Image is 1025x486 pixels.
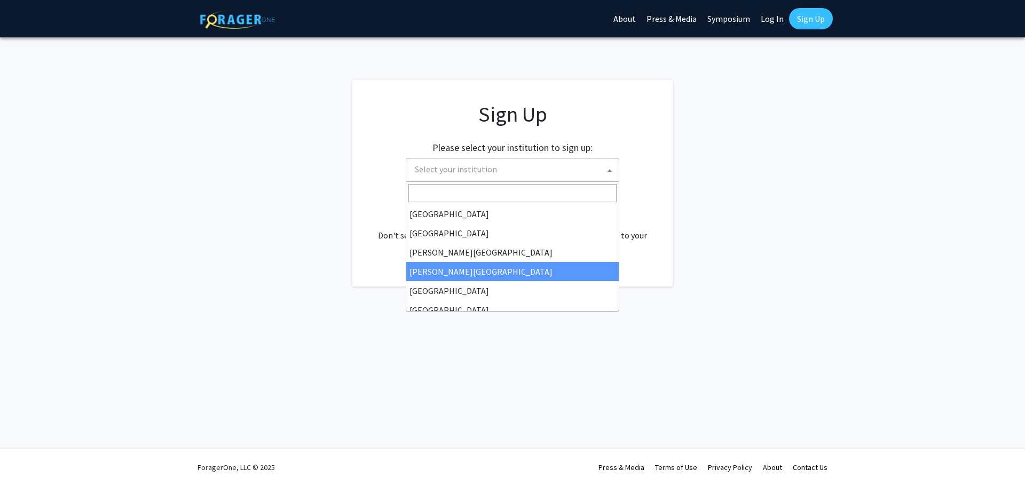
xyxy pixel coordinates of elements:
[374,203,651,254] div: Already have an account? . Don't see your institution? about bringing ForagerOne to your institut...
[408,184,617,202] input: Search
[200,10,275,29] img: ForagerOne Logo
[655,463,697,472] a: Terms of Use
[406,281,619,300] li: [GEOGRAPHIC_DATA]
[411,158,619,180] span: Select your institution
[406,243,619,262] li: [PERSON_NAME][GEOGRAPHIC_DATA]
[432,142,593,154] h2: Please select your institution to sign up:
[406,224,619,243] li: [GEOGRAPHIC_DATA]
[789,8,833,29] a: Sign Up
[406,300,619,320] li: [GEOGRAPHIC_DATA]
[415,164,497,174] span: Select your institution
[406,158,619,182] span: Select your institution
[763,463,782,472] a: About
[598,463,644,472] a: Press & Media
[198,449,275,486] div: ForagerOne, LLC © 2025
[374,101,651,127] h1: Sign Up
[793,463,827,472] a: Contact Us
[406,262,619,281] li: [PERSON_NAME][GEOGRAPHIC_DATA]
[406,204,619,224] li: [GEOGRAPHIC_DATA]
[708,463,752,472] a: Privacy Policy
[8,438,45,478] iframe: Chat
